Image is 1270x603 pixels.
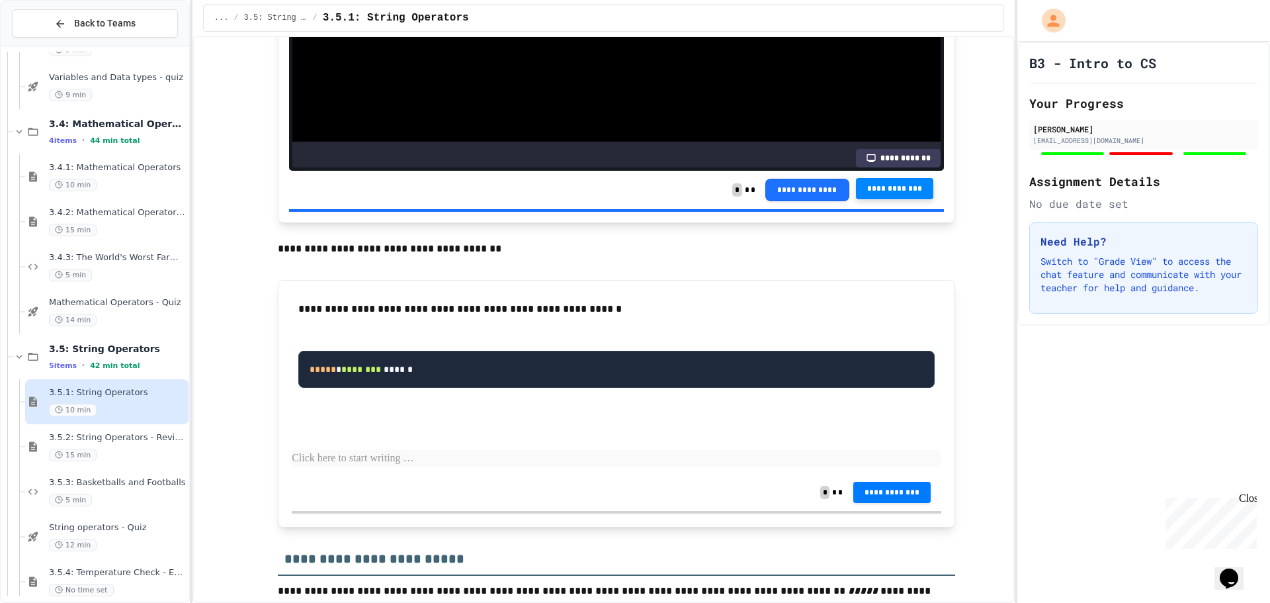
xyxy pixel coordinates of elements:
span: 5 min [49,494,92,506]
span: • [82,360,85,371]
span: 15 min [49,224,97,236]
span: 10 min [49,179,97,191]
span: 10 min [49,404,97,416]
span: 3.4.3: The World's Worst Farmers Market [49,252,186,263]
span: 9 min [49,89,92,101]
h2: Your Progress [1029,94,1258,113]
span: No time set [49,584,114,596]
span: Mathematical Operators - Quiz [49,297,186,308]
p: Switch to "Grade View" to access the chat feature and communicate with your teacher for help and ... [1040,255,1247,295]
span: 5 min [49,269,92,281]
div: [PERSON_NAME] [1033,123,1254,135]
span: 3.5: String Operators [244,13,308,23]
span: 5 items [49,361,77,370]
div: [EMAIL_ADDRESS][DOMAIN_NAME] [1033,136,1254,146]
span: 3.5.1: String Operators [49,387,186,398]
span: / [233,13,238,23]
span: 3.5.3: Basketballs and Footballs [49,477,186,488]
iframe: chat widget [1160,492,1257,549]
button: Back to Teams [12,9,178,38]
h3: Need Help? [1040,234,1247,250]
div: Chat with us now!Close [5,5,91,84]
span: Back to Teams [74,17,136,30]
span: Variables and Data types - quiz [49,72,186,83]
span: 3.5.2: String Operators - Review [49,432,186,443]
span: 3.4.1: Mathematical Operators [49,162,186,173]
div: My Account [1028,5,1069,36]
span: 3.5: String Operators [49,343,186,355]
div: No due date set [1029,196,1258,212]
span: 3.5.1: String Operators [323,10,469,26]
span: 42 min total [90,361,140,370]
span: ... [214,13,229,23]
span: 3.4: Mathematical Operators [49,118,186,130]
span: / [313,13,317,23]
iframe: chat widget [1214,550,1257,590]
span: 44 min total [90,136,140,145]
span: 14 min [49,314,97,326]
h2: Assignment Details [1029,172,1258,191]
span: 15 min [49,449,97,461]
span: String operators - Quiz [49,522,186,533]
span: • [82,135,85,146]
h1: B3 - Intro to CS [1029,54,1156,72]
span: 4 items [49,136,77,145]
span: 3.4.2: Mathematical Operators - Review [49,207,186,218]
span: 12 min [49,539,97,551]
span: 3.5.4: Temperature Check - Exit Ticket [49,567,186,579]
